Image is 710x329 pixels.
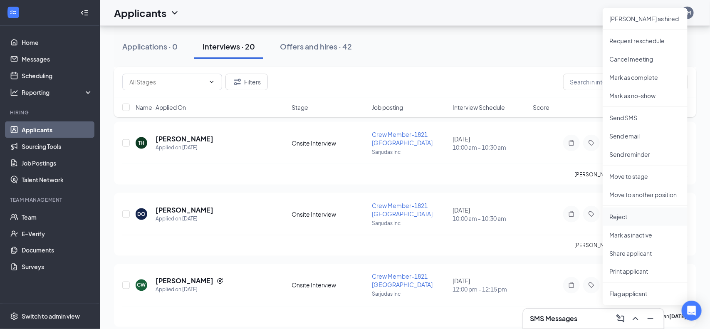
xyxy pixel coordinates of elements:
div: DO [137,210,146,218]
a: Home [22,34,93,51]
div: Applications · 0 [122,41,178,52]
svg: ChevronDown [208,79,215,85]
div: [DATE] [453,277,528,294]
h3: SMS Messages [530,314,577,323]
svg: Tag [586,282,596,289]
a: Documents [22,242,93,259]
h5: [PERSON_NAME] [156,277,213,286]
a: Scheduling [22,67,93,84]
span: Score [533,103,550,111]
div: TH [139,139,145,146]
div: Hiring [10,109,91,116]
div: Team Management [10,196,91,203]
h5: [PERSON_NAME] [156,134,213,143]
span: Crew Member-1821 [GEOGRAPHIC_DATA] [372,202,433,218]
svg: Tag [586,140,596,146]
svg: Analysis [10,88,18,96]
a: E-Verify [22,225,93,242]
div: Interviews · 20 [203,41,255,52]
svg: ComposeMessage [616,314,626,324]
div: CW [137,282,146,289]
svg: Collapse [80,9,89,17]
div: [DATE] [453,135,528,151]
span: Interview Schedule [453,103,505,111]
input: All Stages [129,77,205,87]
svg: Reapply [217,278,223,284]
div: Reporting [22,88,93,96]
svg: Note [567,282,576,289]
button: Filter Filters [225,74,268,90]
span: 12:00 pm - 12:15 pm [453,285,528,294]
span: Crew Member-1821 [GEOGRAPHIC_DATA] [372,131,433,146]
svg: Note [567,140,576,146]
p: Sarjudas Inc [372,291,448,298]
p: [PERSON_NAME] has applied more than . [575,171,688,178]
p: Sarjudas Inc [372,148,448,156]
h1: Applicants [114,6,166,20]
svg: ChevronUp [631,314,641,324]
b: [DATE] [670,314,687,320]
a: Sourcing Tools [22,138,93,155]
svg: Tag [586,211,596,218]
svg: Note [567,211,576,218]
span: 10:00 am - 10:30 am [453,143,528,151]
h5: [PERSON_NAME] [156,205,213,215]
a: Job Postings [22,155,93,171]
a: Applicants [22,121,93,138]
div: Applied on [DATE] [156,143,213,152]
span: Job posting [372,103,403,111]
button: Minimize [644,312,657,325]
div: Onsite Interview [292,139,367,147]
p: Sarjudas Inc [372,220,448,227]
svg: Filter [233,77,242,87]
div: FM [684,9,691,16]
div: Applied on [DATE] [156,286,223,294]
svg: ChevronDown [170,8,180,18]
svg: Minimize [646,314,656,324]
svg: WorkstreamLogo [9,8,17,17]
div: Open Intercom Messenger [682,301,702,321]
button: ChevronUp [629,312,642,325]
span: 10:00 am - 10:30 am [453,214,528,223]
span: Stage [292,103,308,111]
button: ComposeMessage [614,312,627,325]
input: Search in interviews [563,74,688,90]
svg: Settings [10,312,18,321]
div: Onsite Interview [292,210,367,218]
div: [DATE] [453,206,528,223]
a: Messages [22,51,93,67]
div: Applied on [DATE] [156,215,213,223]
a: Surveys [22,259,93,275]
div: Onsite Interview [292,281,367,289]
span: Crew Member-1821 [GEOGRAPHIC_DATA] [372,273,433,289]
p: [PERSON_NAME] has applied more than . [575,242,688,249]
span: Name · Applied On [136,103,186,111]
div: Offers and hires · 42 [280,41,352,52]
a: Team [22,209,93,225]
div: Switch to admin view [22,312,80,321]
a: Talent Network [22,171,93,188]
